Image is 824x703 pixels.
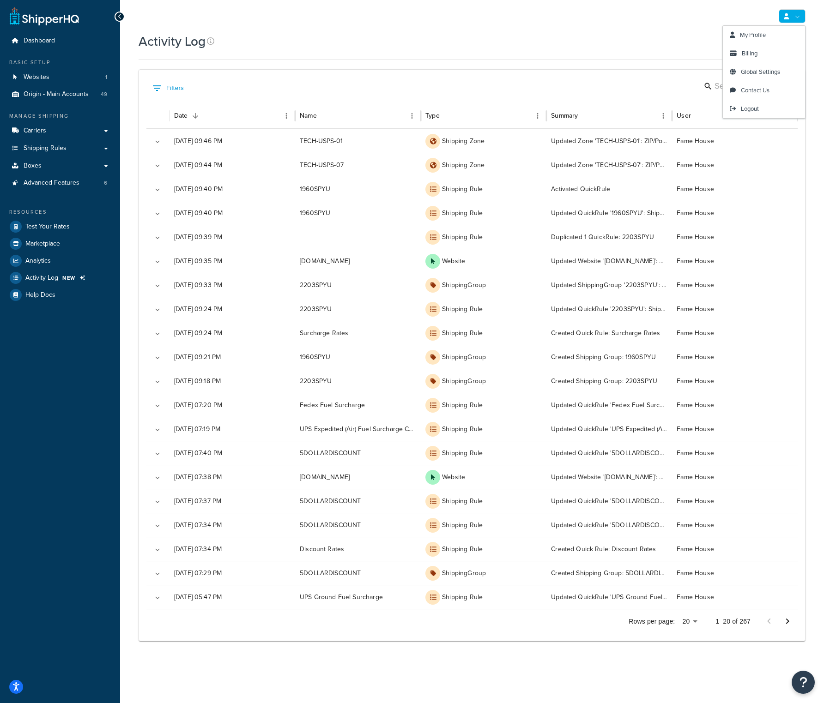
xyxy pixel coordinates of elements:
[105,73,107,81] span: 1
[151,255,164,268] button: Expand
[151,495,164,508] button: Expand
[546,369,672,393] div: Created Shipping Group: 2203SPYU
[546,321,672,345] div: Created Quick Rule: Surcharge Rates
[442,305,483,314] p: Shipping Rule
[741,67,780,76] span: Global Settings
[151,399,164,412] button: Expand
[151,183,164,196] button: Expand
[546,153,672,177] div: Updated Zone 'TECH-USPS-07': ZIP/Postcodes
[295,489,421,513] div: 5DOLLARDISCOUNT
[546,561,672,585] div: Created Shipping Group: 5DOLLARDISCOUNT
[189,109,202,122] button: Sort
[551,111,578,120] div: Summary
[295,441,421,465] div: 5DOLLARDISCOUNT
[7,270,113,286] li: Activity Log
[170,345,295,369] div: [DATE] 09:21 PM
[295,273,421,297] div: 2203SPYU
[546,585,672,609] div: Updated QuickRule 'UPS Ground Fuel Surcharge': By a Percentage
[295,153,421,177] div: TECH-USPS-07
[546,465,672,489] div: Updated Website 'paige-sandbox.myshopify.com': Default origins
[723,81,805,100] a: Contact Us
[442,377,486,386] p: ShippingGroup
[170,225,295,249] div: [DATE] 09:39 PM
[672,153,798,177] div: Fame House
[672,129,798,153] div: Fame House
[170,585,295,609] div: [DATE] 05:47 PM
[7,174,113,192] a: Advanced Features 6
[442,449,483,458] p: Shipping Rule
[170,201,295,225] div: [DATE] 09:40 PM
[406,109,418,122] button: Menu
[7,122,113,139] a: Carriers
[25,223,70,231] span: Test Your Rates
[723,44,805,63] li: Billing
[657,109,670,122] button: Menu
[442,425,483,434] p: Shipping Rule
[170,153,295,177] div: [DATE] 09:44 PM
[442,353,486,362] p: ShippingGroup
[170,273,295,297] div: [DATE] 09:33 PM
[7,270,113,286] a: Activity Log NEW
[25,240,60,248] span: Marketplace
[672,273,798,297] div: Fame House
[7,86,113,103] li: Origins
[442,257,465,266] p: Website
[295,537,421,561] div: Discount Rates
[151,159,164,172] button: Expand
[295,201,421,225] div: 1960SPYU
[7,32,113,49] li: Dashboard
[170,249,295,273] div: [DATE] 09:35 PM
[677,111,691,120] div: User
[139,32,206,50] h1: Activity Log
[170,441,295,465] div: [DATE] 07:40 PM
[442,497,483,506] p: Shipping Rule
[442,545,483,554] p: Shipping Rule
[25,291,55,299] span: Help Docs
[546,513,672,537] div: Updated QuickRule '5DOLLARDISCOUNT': Shipping Rule Name, Internal Description (optional)
[672,585,798,609] div: Fame House
[25,274,58,282] span: Activity Log
[7,252,113,269] a: Analytics
[531,109,544,122] button: Menu
[672,513,798,537] div: Fame House
[151,423,164,436] button: Expand
[442,401,483,410] p: Shipping Rule
[7,140,113,157] a: Shipping Rules
[150,81,186,96] button: Show filters
[170,465,295,489] div: [DATE] 07:38 PM
[723,63,805,81] a: Global Settings
[151,327,164,340] button: Expand
[151,207,164,220] button: Expand
[546,489,672,513] div: Updated QuickRule '5DOLLARDISCOUNT': Internal Description (optional)
[741,86,769,95] span: Contact Us
[170,537,295,561] div: [DATE] 07:34 PM
[295,585,421,609] div: UPS Ground Fuel Surcharge
[170,489,295,513] div: [DATE] 07:37 PM
[7,218,113,235] a: Test Your Rates
[151,303,164,316] button: Expand
[546,297,672,321] div: Updated QuickRule '2203SPYU': Shipping Rule Name, Internal Description (optional)
[672,465,798,489] div: Fame House
[442,473,465,482] p: Website
[546,225,672,249] div: Duplicated 1 QuickRule: 2203SPYU
[151,567,164,580] button: Expand
[672,561,798,585] div: Fame House
[723,26,805,44] a: My Profile
[24,127,46,135] span: Carriers
[546,129,672,153] div: Updated Zone 'TECH-USPS-01': ZIP/Postcodes
[300,111,317,120] div: Name
[7,287,113,303] a: Help Docs
[10,7,79,25] a: ShipperHQ Home
[723,100,805,118] a: Logout
[672,393,798,417] div: Fame House
[62,274,76,282] span: NEW
[318,109,331,122] button: Sort
[295,513,421,537] div: 5DOLLARDISCOUNT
